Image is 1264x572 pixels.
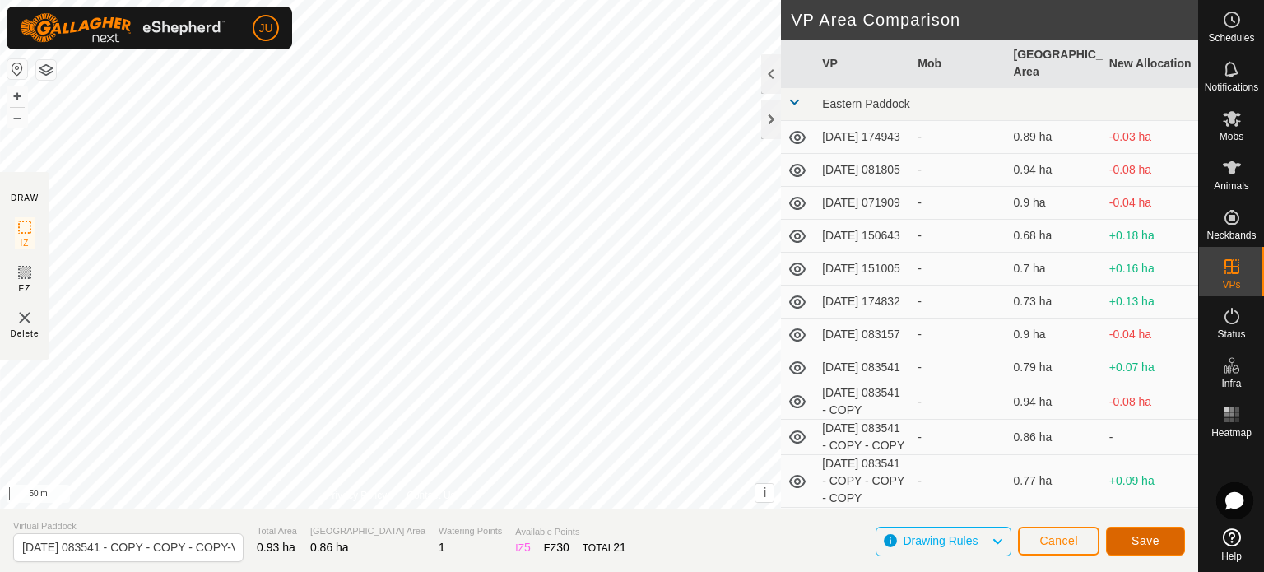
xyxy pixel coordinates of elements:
span: i [763,486,766,500]
td: 0.89 ha [1007,121,1103,154]
span: 0.93 ha [257,541,295,554]
div: - [918,128,1000,146]
img: VP [15,308,35,328]
th: Mob [911,40,1006,88]
span: Schedules [1208,33,1254,43]
span: Animals [1214,181,1249,191]
div: - [918,472,1000,490]
td: +0.09 ha [1103,455,1198,508]
td: -0.03 ha [1103,121,1198,154]
th: New Allocation [1103,40,1198,88]
button: Cancel [1018,527,1099,556]
div: IZ [515,539,530,556]
td: 0.94 ha [1007,384,1103,420]
td: [DATE] 083541 [816,351,911,384]
div: - [918,293,1000,310]
td: [DATE] 174832 [816,286,911,319]
span: 0.86 ha [310,541,349,554]
span: Eastern Paddock [822,97,910,110]
td: [DATE] 081805 [816,154,911,187]
a: Privacy Policy [326,488,388,503]
td: -0.08 ha [1103,154,1198,187]
td: [DATE] 151005 [816,253,911,286]
td: +0.07 ha [1103,351,1198,384]
td: [DATE] 150643 [816,220,911,253]
div: DRAW [11,192,39,204]
button: i [755,484,774,502]
td: 0.77 ha [1007,455,1103,508]
span: Heatmap [1211,428,1252,438]
span: 5 [524,541,531,554]
td: 0.9 ha [1007,319,1103,351]
div: - [918,429,1000,446]
td: -0.04 ha [1103,187,1198,220]
span: 21 [613,541,626,554]
span: IZ [21,237,30,249]
span: Available Points [515,525,626,539]
td: 0.94 ha [1007,154,1103,187]
button: Reset Map [7,59,27,79]
td: 0.79 ha [1007,351,1103,384]
span: [GEOGRAPHIC_DATA] Area [310,524,425,538]
div: - [918,161,1000,179]
span: Save [1132,534,1159,547]
div: - [918,393,1000,411]
td: [DATE] 083541 - COPY - COPY [816,420,911,455]
span: Mobs [1220,132,1243,142]
td: 0.73 ha [1007,286,1103,319]
button: – [7,108,27,128]
td: 0.7 ha [1007,253,1103,286]
span: Delete [11,328,39,340]
span: 30 [556,541,569,554]
div: - [918,227,1000,244]
td: -0.08 ha [1103,384,1198,420]
th: [GEOGRAPHIC_DATA] Area [1007,40,1103,88]
td: +0.16 ha [1103,253,1198,286]
td: 0.86 ha [1007,420,1103,455]
a: Contact Us [407,488,455,503]
span: JU [258,20,272,37]
td: +0.07 ha [1103,508,1198,560]
span: Cancel [1039,534,1078,547]
span: Status [1217,329,1245,339]
span: Neckbands [1206,230,1256,240]
a: Help [1199,522,1264,568]
span: Total Area [257,524,297,538]
td: +0.13 ha [1103,286,1198,319]
div: - [918,326,1000,343]
th: VP [816,40,911,88]
td: 0.79 ha [1007,508,1103,560]
span: Infra [1221,379,1241,388]
img: Gallagher Logo [20,13,225,43]
span: Help [1221,551,1242,561]
td: [DATE] 083157 [816,319,911,351]
td: [DATE] 083541 - COPY - COPY - COPY [816,455,911,508]
button: Map Layers [36,60,56,80]
div: TOTAL [583,539,626,556]
span: Drawing Rules [903,534,978,547]
span: Virtual Paddock [13,519,244,533]
span: Watering Points [439,524,502,538]
td: [DATE] 083541 - COPY - COPY - COPY-VP001 [816,508,911,560]
div: - [918,260,1000,277]
span: Notifications [1205,82,1258,92]
button: + [7,86,27,106]
td: 0.68 ha [1007,220,1103,253]
div: EZ [544,539,569,556]
span: VPs [1222,280,1240,290]
div: - [918,359,1000,376]
td: [DATE] 174943 [816,121,911,154]
span: EZ [19,282,31,295]
h2: VP Area Comparison [791,10,1198,30]
td: -0.04 ha [1103,319,1198,351]
td: [DATE] 083541 - COPY [816,384,911,420]
div: - [918,194,1000,212]
td: +0.18 ha [1103,220,1198,253]
span: 1 [439,541,445,554]
td: - [1103,420,1198,455]
button: Save [1106,527,1185,556]
td: 0.9 ha [1007,187,1103,220]
td: [DATE] 071909 [816,187,911,220]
